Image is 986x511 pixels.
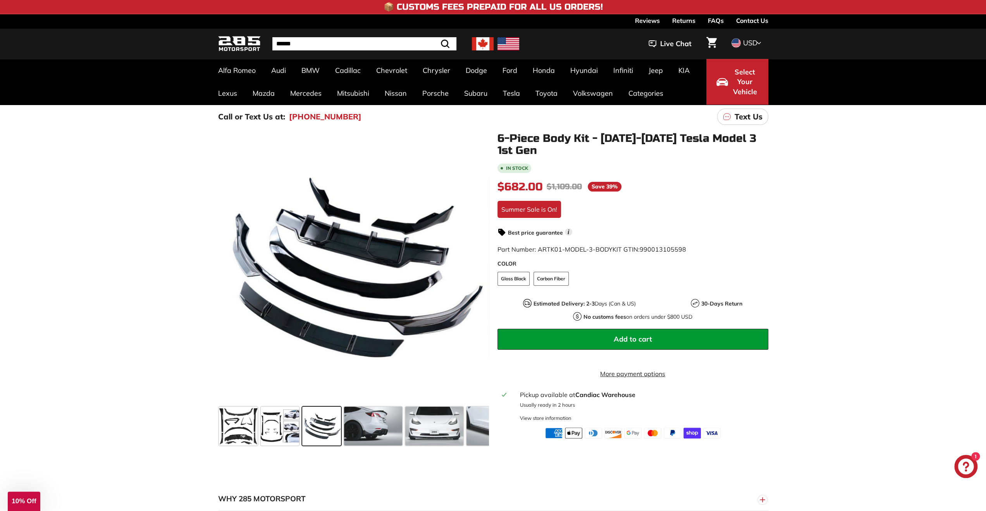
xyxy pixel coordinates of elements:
strong: 30-Days Return [701,300,742,307]
button: Add to cart [497,329,768,350]
div: 10% Off [8,492,40,511]
img: diners_club [585,428,602,438]
img: paypal [664,428,681,438]
b: In stock [506,166,528,171]
a: Text Us [717,109,768,125]
a: Alfa Romeo [210,59,263,82]
div: Pickup available at [520,390,763,399]
a: Porsche [415,82,456,105]
a: Audi [263,59,294,82]
button: Select Your Vehicle [706,59,768,105]
a: Tesla [495,82,528,105]
a: Infiniti [606,59,641,82]
a: Mazda [245,82,282,105]
a: Honda [525,59,563,82]
a: Dodge [458,59,495,82]
span: Select Your Vehicle [732,67,758,97]
div: View store information [520,414,571,422]
a: Cart [702,31,721,57]
a: Chrysler [415,59,458,82]
a: Chevrolet [368,59,415,82]
p: Text Us [735,111,762,123]
span: $1,109.00 [547,181,584,193]
a: BMW [294,59,327,82]
span: USD [743,38,757,47]
span: $682.00 [497,179,543,195]
a: Reviews [635,14,660,27]
a: Mitsubishi [329,82,377,105]
span: i [565,228,572,236]
a: KIA [671,59,697,82]
span: Part Number: ARTK01-MODEL-3-BODYKIT GTIN: [497,245,686,253]
a: Ford [495,59,525,82]
a: Hyundai [563,59,606,82]
a: More payment options [497,369,768,378]
img: visa [703,428,721,438]
strong: Candiac Warehouse [575,391,635,399]
a: Categories [621,82,671,105]
label: COLOR [497,260,768,268]
inbox-online-store-chat: Shopify online store chat [952,455,980,480]
a: Mercedes [282,82,329,105]
strong: Estimated Delivery: 2-3 [533,300,595,307]
img: shopify_pay [683,428,701,438]
a: Contact Us [736,14,768,27]
h4: 📦 Customs Fees Prepaid for All US Orders! [384,2,603,12]
button: Live Chat [638,34,702,54]
a: Lexus [210,82,245,105]
img: google_pay [624,428,642,438]
p: Usually ready in 2 hours [520,401,763,409]
img: american_express [545,428,563,438]
img: apple_pay [565,428,582,438]
a: Nissan [377,82,415,105]
span: 990013105598 [640,245,686,253]
a: Cadillac [327,59,368,82]
span: 10% Off [12,497,36,505]
img: master [644,428,661,438]
span: Add to cart [614,335,652,344]
img: discover [604,428,622,438]
strong: Best price guarantee [508,229,563,236]
button: WHY 285 MOTORSPORT [218,487,768,511]
input: Search [272,37,456,50]
img: Logo_285_Motorsport_areodynamics_components [218,35,261,53]
a: Volkswagen [565,82,621,105]
div: Summer Sale is On! [497,201,561,218]
span: Save 39% [588,182,621,192]
a: [PHONE_NUMBER] [289,111,361,123]
strong: No customs fees [583,313,626,320]
span: Live Chat [660,39,692,49]
a: Toyota [528,82,565,105]
a: Returns [672,14,695,27]
p: Days (Can & US) [533,300,636,308]
a: FAQs [708,14,724,27]
a: Jeep [641,59,671,82]
a: Subaru [456,82,495,105]
p: Call or Text Us at: [218,111,285,123]
h1: 6-Piece Body Kit - [DATE]-[DATE] Tesla Model 3 1st Gen [497,133,768,157]
p: on orders under $800 USD [583,313,692,321]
